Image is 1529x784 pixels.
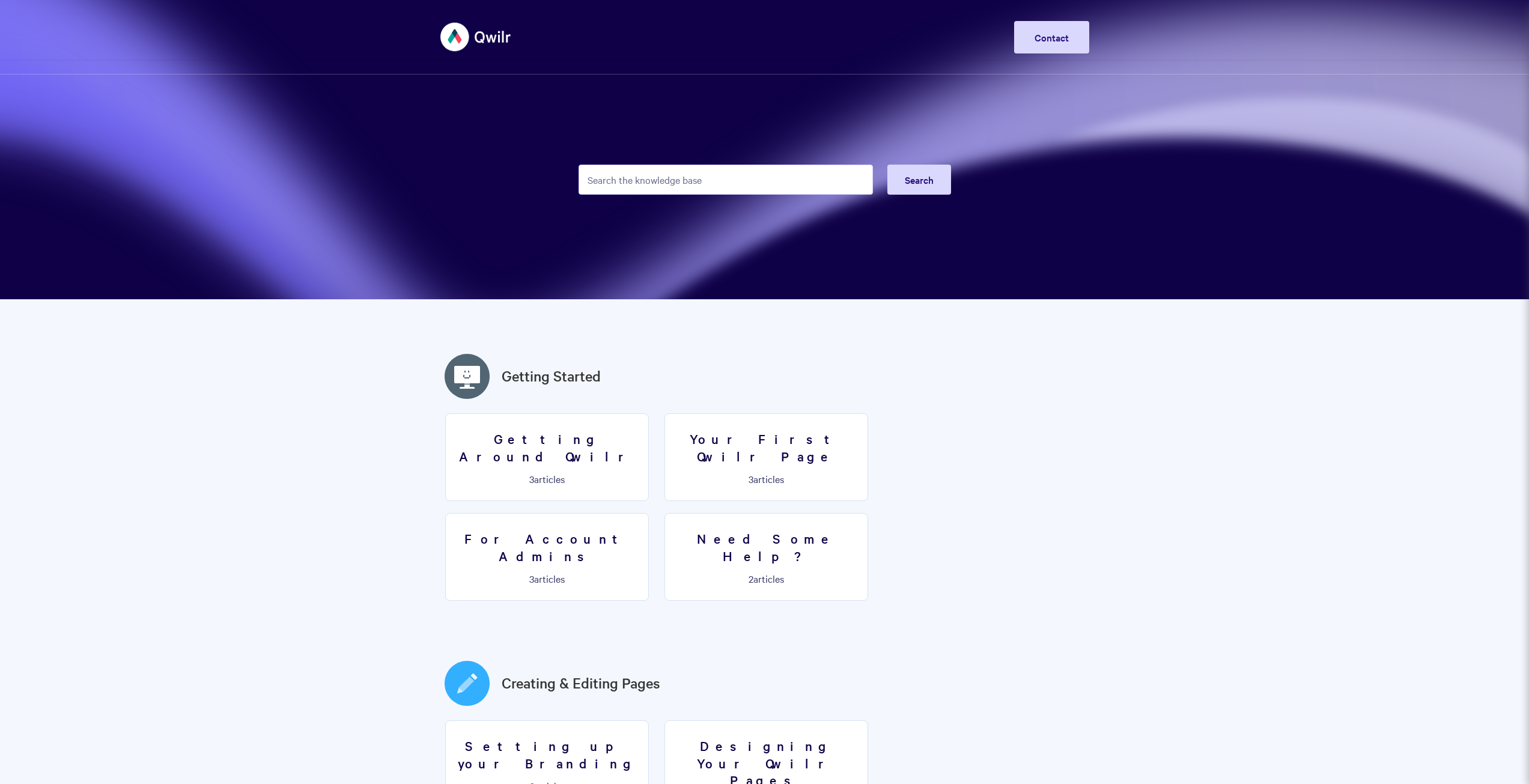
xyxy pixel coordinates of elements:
h3: Need Some Help? [672,530,860,564]
span: 2 [749,572,753,585]
img: Qwilr Help Center [440,14,512,59]
span: 3 [529,572,534,585]
span: 3 [529,472,534,485]
h3: For Account Admins [453,530,641,564]
a: Need Some Help? 2articles [664,513,868,601]
a: Getting Started [502,365,601,387]
h3: Setting up your Branding [453,737,641,771]
a: For Account Admins 3articles [445,513,649,601]
span: 3 [749,472,753,485]
input: Search the knowledge base [579,165,873,195]
a: Contact [1014,21,1089,53]
a: Your First Qwilr Page 3articles [664,413,868,501]
button: Search [887,165,951,195]
p: articles [672,473,860,484]
a: Getting Around Qwilr 3articles [445,413,649,501]
a: Creating & Editing Pages [502,672,660,694]
h3: Your First Qwilr Page [672,430,860,464]
p: articles [672,573,860,584]
p: articles [453,573,641,584]
p: articles [453,473,641,484]
h3: Getting Around Qwilr [453,430,641,464]
span: Search [905,173,934,186]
